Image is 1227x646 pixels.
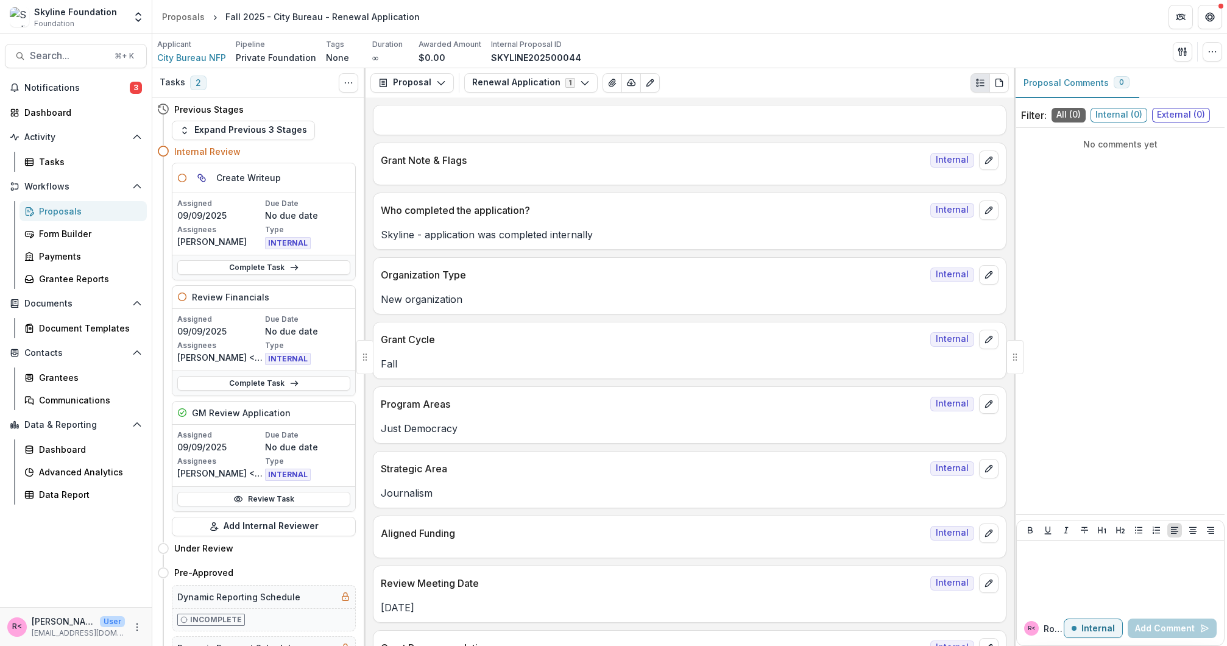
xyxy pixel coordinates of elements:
div: Grantee Reports [39,272,137,285]
h5: Dynamic Reporting Schedule [177,591,300,603]
div: Rose Brookhouse <rose@skylinefoundation.org> [1028,625,1036,631]
span: Internal ( 0 ) [1091,108,1147,122]
span: Internal [930,153,974,168]
span: City Bureau NFP [157,51,226,64]
p: [PERSON_NAME] <[PERSON_NAME][EMAIL_ADDRESS][DOMAIN_NAME]> [177,467,263,480]
span: 2 [190,76,207,90]
p: No due date [265,441,350,453]
span: Contacts [24,348,127,358]
p: Assigned [177,198,263,209]
a: Data Report [19,484,147,505]
p: Strategic Area [381,461,925,476]
span: Data & Reporting [24,420,127,430]
button: Ordered List [1149,523,1164,538]
button: Open entity switcher [130,5,147,29]
p: Fall [381,357,999,371]
p: 09/09/2025 [177,209,263,222]
span: Internal [930,576,974,591]
button: edit [979,524,999,543]
p: [PERSON_NAME] [177,235,263,248]
a: Document Templates [19,318,147,338]
button: Bold [1023,523,1038,538]
button: Internal [1064,619,1123,638]
div: Tasks [39,155,137,168]
button: Open Documents [5,294,147,313]
span: 0 [1119,78,1124,87]
p: Type [265,340,350,351]
p: Due Date [265,314,350,325]
p: Just Democracy [381,421,999,436]
button: PDF view [989,73,1009,93]
button: edit [979,151,999,170]
span: All ( 0 ) [1052,108,1086,122]
p: ∞ [372,51,378,64]
button: Align Right [1203,523,1218,538]
span: Internal [930,526,974,541]
div: Proposals [39,205,137,218]
button: edit [979,265,999,285]
button: Edit as form [640,73,660,93]
p: Awarded Amount [419,39,481,50]
a: Proposals [157,8,210,26]
button: Partners [1169,5,1193,29]
h5: Review Financials [192,291,269,303]
span: Internal [930,332,974,347]
button: edit [979,201,999,220]
button: Proposal Comments [1014,68,1139,98]
img: Skyline Foundation [10,7,29,27]
p: Journalism [381,486,999,500]
h5: GM Review Application [192,406,291,419]
div: Skyline Foundation [34,5,117,18]
p: Assigned [177,430,263,441]
p: No due date [265,209,350,222]
span: Workflows [24,182,127,192]
p: Due Date [265,198,350,209]
p: SKYLINE202500044 [491,51,581,64]
p: Organization Type [381,268,925,282]
span: INTERNAL [265,237,311,249]
p: Due Date [265,430,350,441]
span: Internal [930,203,974,218]
p: Who completed the application? [381,203,925,218]
p: Duration [372,39,403,50]
p: Private Foundation [236,51,316,64]
span: External ( 0 ) [1152,108,1210,122]
div: Payments [39,250,137,263]
div: Document Templates [39,322,137,335]
div: Dashboard [24,106,137,119]
p: Internal Proposal ID [491,39,562,50]
p: Tags [326,39,344,50]
button: Open Data & Reporting [5,415,147,435]
span: INTERNAL [265,353,311,365]
button: Proposal [370,73,454,93]
a: Grantee Reports [19,269,147,289]
span: Activity [24,132,127,143]
p: No comments yet [1021,138,1220,151]
p: Filter: [1021,108,1047,122]
a: Review Task [177,492,350,506]
p: [EMAIL_ADDRESS][DOMAIN_NAME] [32,628,125,639]
button: More [130,620,144,634]
h5: Create Writeup [216,171,281,184]
button: edit [979,573,999,593]
button: Align Center [1186,523,1200,538]
p: Review Meeting Date [381,576,925,591]
p: Type [265,456,350,467]
span: Notifications [24,83,130,93]
div: Advanced Analytics [39,466,137,478]
button: Expand Previous 3 Stages [172,121,315,140]
a: Complete Task [177,376,350,391]
button: Search... [5,44,147,68]
p: New organization [381,292,999,307]
div: Fall 2025 - City Bureau - Renewal Application [225,10,420,23]
a: Grantees [19,367,147,388]
p: 09/09/2025 [177,325,263,338]
button: Italicize [1059,523,1073,538]
div: ⌘ + K [112,49,136,63]
div: Grantees [39,371,137,384]
p: Assignees [177,340,263,351]
div: Rose Brookhouse <rose@skylinefoundation.org> [12,623,22,631]
a: Dashboard [19,439,147,460]
p: [PERSON_NAME] <[PERSON_NAME][EMAIL_ADDRESS][DOMAIN_NAME]> [177,351,263,364]
p: Incomplete [190,614,242,625]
